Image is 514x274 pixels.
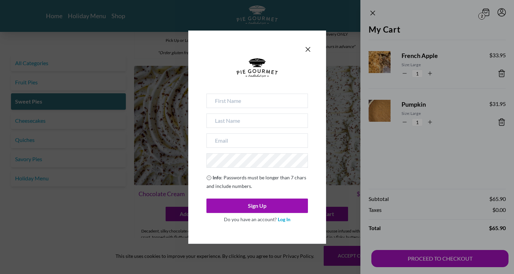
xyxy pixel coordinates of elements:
[206,175,306,189] span: : Passwords must be longer than 7 chars and include numbers.
[224,216,277,222] span: Do you have an account?
[206,114,308,128] input: Last Name
[206,133,308,148] input: Email
[206,94,308,108] input: First Name
[304,45,312,53] button: Close panel
[278,216,290,222] a: Log In
[206,199,308,213] button: Sign Up
[213,175,221,180] strong: Info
